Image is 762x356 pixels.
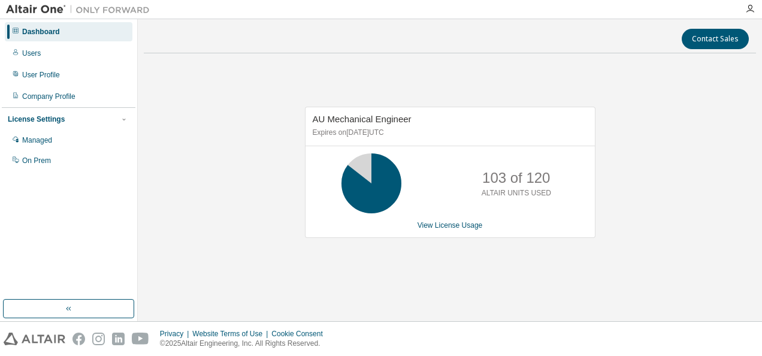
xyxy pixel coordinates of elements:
[22,27,60,37] div: Dashboard
[482,188,551,198] p: ALTAIR UNITS USED
[8,114,65,124] div: License Settings
[313,114,412,124] span: AU Mechanical Engineer
[22,135,52,145] div: Managed
[192,329,271,339] div: Website Terms of Use
[271,329,329,339] div: Cookie Consent
[22,92,75,101] div: Company Profile
[4,333,65,345] img: altair_logo.svg
[72,333,85,345] img: facebook.svg
[682,29,749,49] button: Contact Sales
[160,329,192,339] div: Privacy
[160,339,330,349] p: © 2025 Altair Engineering, Inc. All Rights Reserved.
[6,4,156,16] img: Altair One
[22,49,41,58] div: Users
[22,156,51,165] div: On Prem
[313,128,585,138] p: Expires on [DATE] UTC
[92,333,105,345] img: instagram.svg
[482,168,550,188] p: 103 of 120
[132,333,149,345] img: youtube.svg
[418,221,483,230] a: View License Usage
[112,333,125,345] img: linkedin.svg
[22,70,60,80] div: User Profile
